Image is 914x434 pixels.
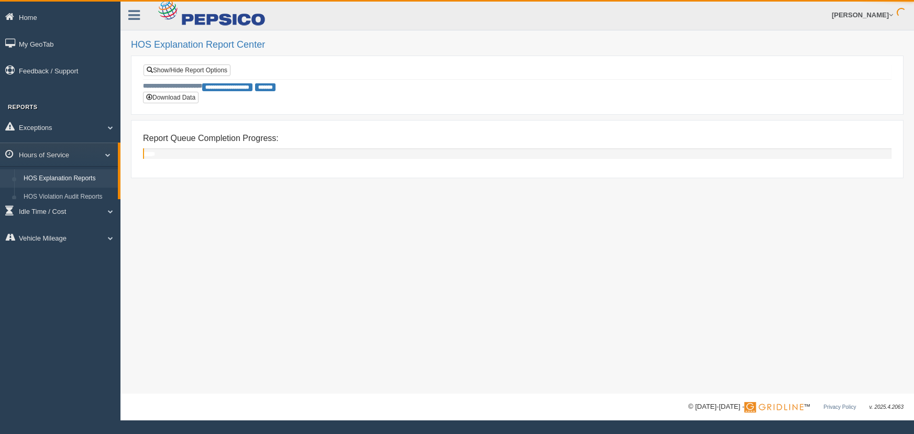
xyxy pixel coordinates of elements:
div: © [DATE]-[DATE] - ™ [688,402,904,413]
a: HOS Explanation Reports [19,169,118,188]
h2: HOS Explanation Report Center [131,40,904,50]
a: Privacy Policy [823,404,856,410]
a: Show/Hide Report Options [144,64,230,76]
span: v. 2025.4.2063 [869,404,904,410]
button: Download Data [143,92,199,103]
h4: Report Queue Completion Progress: [143,134,891,143]
img: Gridline [744,402,803,413]
a: HOS Violation Audit Reports [19,188,118,207]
